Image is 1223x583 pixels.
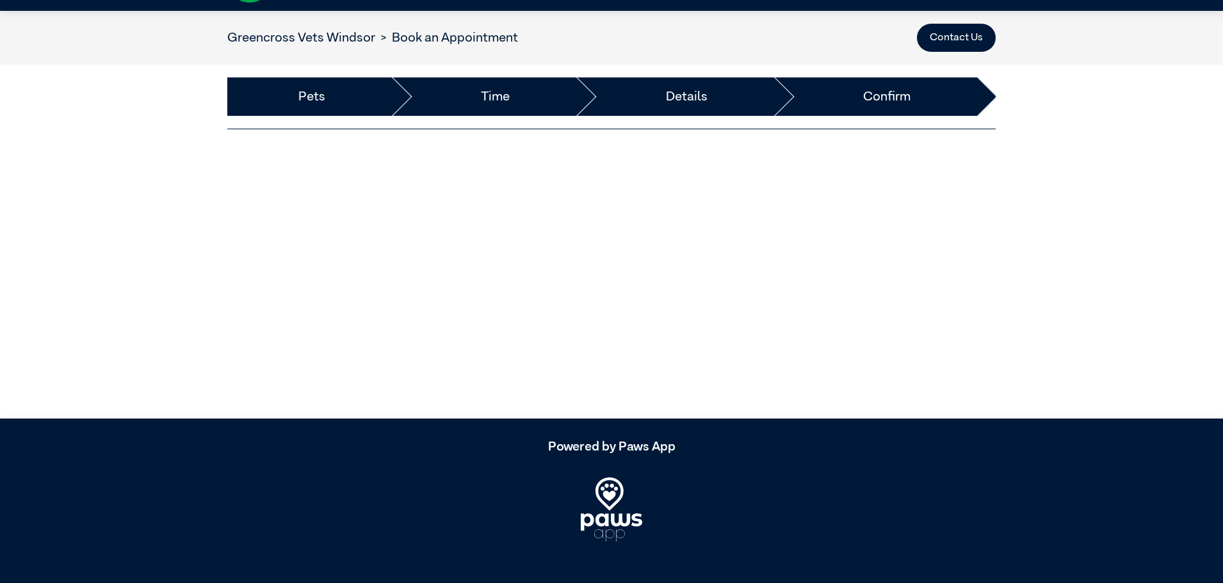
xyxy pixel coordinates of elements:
[227,31,375,44] a: Greencross Vets Windsor
[481,87,510,106] a: Time
[375,28,518,47] li: Book an Appointment
[863,87,911,106] a: Confirm
[298,87,325,106] a: Pets
[581,477,642,541] img: PawsApp
[227,28,518,47] nav: breadcrumb
[666,87,708,106] a: Details
[227,439,996,454] h5: Powered by Paws App
[917,24,996,52] button: Contact Us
